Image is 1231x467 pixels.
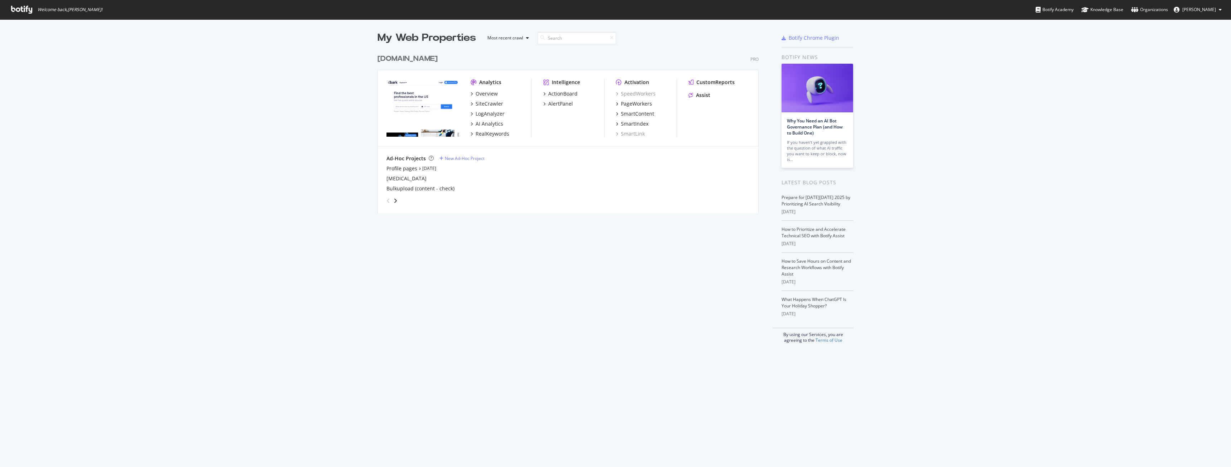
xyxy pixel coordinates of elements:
[548,100,573,107] div: AlertPanel
[548,90,578,97] div: ActionBoard
[624,79,649,86] div: Activation
[386,155,426,162] div: Ad-Hoc Projects
[782,34,839,42] a: Botify Chrome Plugin
[445,155,485,161] div: New Ad-Hoc Project
[386,185,454,192] a: Bulkupload (content - check)
[621,110,654,117] div: SmartContent
[471,100,503,107] a: SiteCrawler
[386,165,417,172] a: Profile pages
[476,110,505,117] div: LogAnalyzer
[787,140,848,162] div: If you haven’t yet grappled with the question of what AI traffic you want to keep or block, now is…
[773,328,853,343] div: By using our Services, you are agreeing to the
[378,54,438,64] div: [DOMAIN_NAME]
[621,100,652,107] div: PageWorkers
[471,130,509,137] a: RealKeywords
[487,36,523,40] div: Most recent crawl
[782,53,853,61] div: Botify news
[476,100,503,107] div: SiteCrawler
[782,279,853,285] div: [DATE]
[552,79,580,86] div: Intelligence
[616,110,654,117] a: SmartContent
[782,296,846,309] a: What Happens When ChatGPT Is Your Holiday Shopper?
[782,64,853,112] img: Why You Need an AI Bot Governance Plan (and How to Build One)
[621,120,648,127] div: SmartIndex
[384,195,393,206] div: angle-left
[38,7,102,13] span: Welcome back, [PERSON_NAME] !
[689,79,735,86] a: CustomReports
[543,90,578,97] a: ActionBoard
[787,118,843,136] a: Why You Need an AI Bot Governance Plan (and How to Build One)
[782,240,853,247] div: [DATE]
[816,337,842,343] a: Terms of Use
[471,110,505,117] a: LogAnalyzer
[782,311,853,317] div: [DATE]
[393,197,398,204] div: angle-right
[750,56,759,62] div: Pro
[782,179,853,186] div: Latest Blog Posts
[696,79,735,86] div: CustomReports
[378,45,764,213] div: grid
[543,100,573,107] a: AlertPanel
[378,54,441,64] a: [DOMAIN_NAME]
[422,165,436,171] a: [DATE]
[782,226,846,239] a: How to Prioritize and Accelerate Technical SEO with Botify Assist
[1168,4,1227,15] button: [PERSON_NAME]
[476,90,498,97] div: Overview
[782,194,850,207] a: Prepare for [DATE][DATE] 2025 by Prioritizing AI Search Visibility
[1081,6,1123,13] div: Knowledge Base
[616,100,652,107] a: PageWorkers
[386,79,459,137] img: www.bark.com
[689,92,710,99] a: Assist
[696,92,710,99] div: Assist
[378,31,476,45] div: My Web Properties
[476,130,509,137] div: RealKeywords
[616,130,645,137] a: SmartLink
[386,175,427,182] a: [MEDICAL_DATA]
[1036,6,1074,13] div: Botify Academy
[537,32,616,44] input: Search
[782,209,853,215] div: [DATE]
[476,120,503,127] div: AI Analytics
[471,90,498,97] a: Overview
[439,155,485,161] a: New Ad-Hoc Project
[782,258,851,277] a: How to Save Hours on Content and Research Workflows with Botify Assist
[482,32,532,44] button: Most recent crawl
[616,120,648,127] a: SmartIndex
[1131,6,1168,13] div: Organizations
[789,34,839,42] div: Botify Chrome Plugin
[616,90,656,97] a: SpeedWorkers
[471,120,503,127] a: AI Analytics
[1182,6,1216,13] span: Wayne Burden
[479,79,501,86] div: Analytics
